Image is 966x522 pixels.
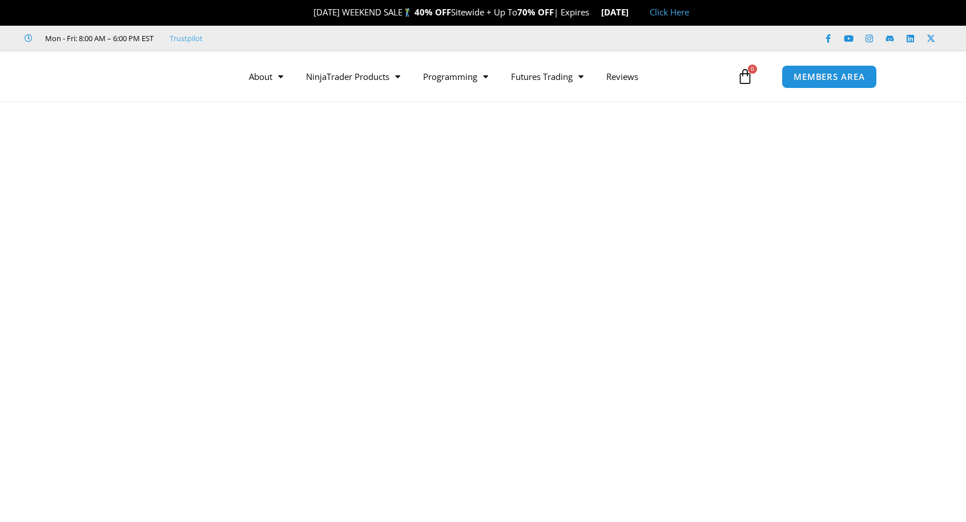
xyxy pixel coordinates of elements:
[650,6,689,18] a: Click Here
[304,8,313,17] img: 🎉
[595,63,650,90] a: Reviews
[601,6,638,18] strong: [DATE]
[782,65,877,89] a: MEMBERS AREA
[403,8,412,17] img: 🏌️‍♂️
[238,63,734,90] nav: Menu
[748,65,757,74] span: 0
[238,63,295,90] a: About
[412,63,500,90] a: Programming
[301,6,601,18] span: [DATE] WEEKEND SALE Sitewide + Up To | Expires
[414,6,451,18] strong: 40% OFF
[590,8,598,17] img: ⌛
[794,73,865,81] span: MEMBERS AREA
[500,63,595,90] a: Futures Trading
[629,8,638,17] img: 🏭
[170,31,203,45] a: Trustpilot
[295,63,412,90] a: NinjaTrader Products
[720,60,770,93] a: 0
[517,6,554,18] strong: 70% OFF
[74,56,197,97] img: LogoAI | Affordable Indicators – NinjaTrader
[42,31,154,45] span: Mon - Fri: 8:00 AM – 6:00 PM EST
